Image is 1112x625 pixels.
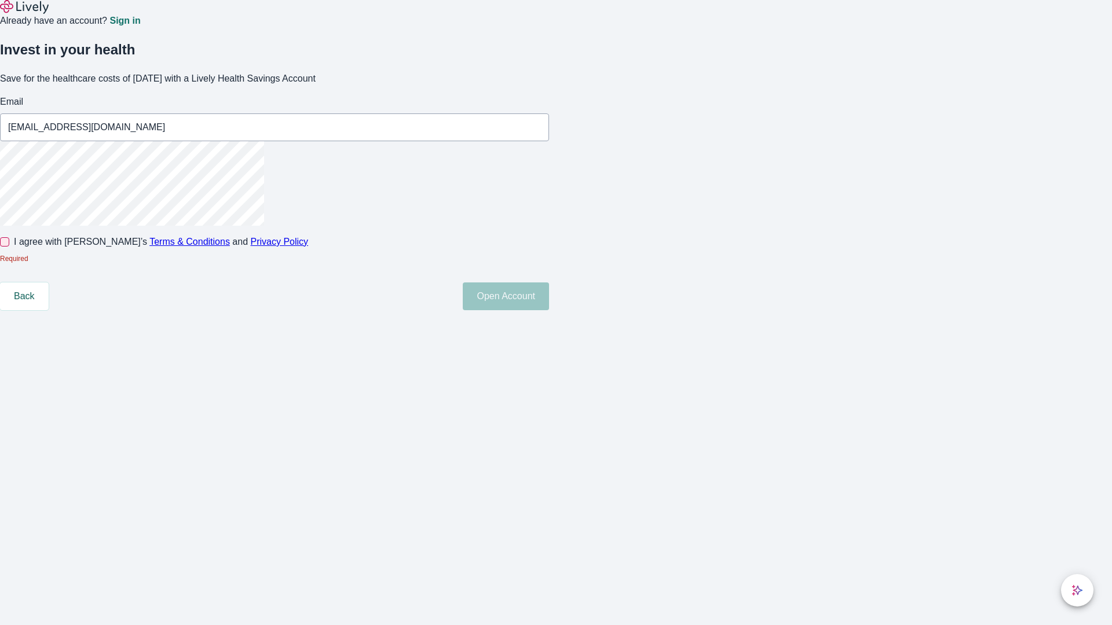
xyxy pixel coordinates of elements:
[251,237,309,247] a: Privacy Policy
[149,237,230,247] a: Terms & Conditions
[1071,584,1083,596] svg: Lively AI Assistant
[1061,574,1093,606] button: chat
[109,16,140,25] a: Sign in
[14,235,308,249] span: I agree with [PERSON_NAME]’s and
